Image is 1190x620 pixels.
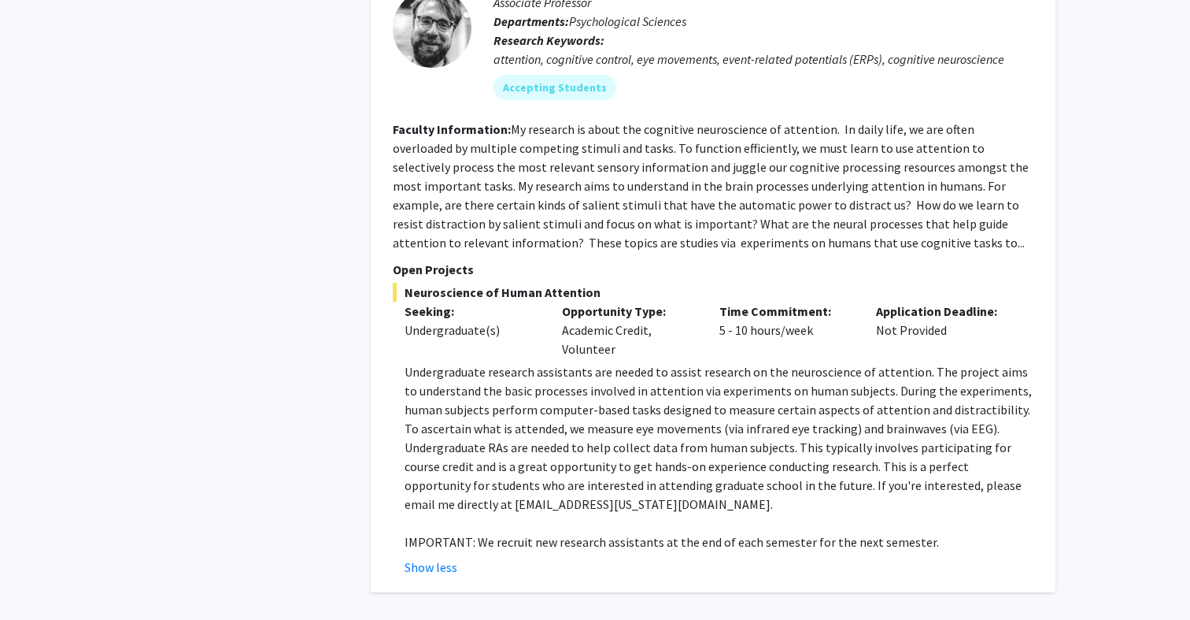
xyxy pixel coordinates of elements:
[719,302,853,321] p: Time Commitment:
[569,13,686,29] span: Psychological Sciences
[393,121,1029,251] fg-read-more: My research is about the cognitive neuroscience of attention. In daily life, we are often overloa...
[393,283,1033,302] span: Neuroscience of Human Attention
[393,260,1033,279] p: Open Projects
[493,75,616,100] mat-chip: Accepting Students
[405,362,1033,514] p: Undergraduate research assistants are needed to assist research on the neuroscience of attention....
[405,558,457,577] button: Show less
[708,302,865,358] div: 5 - 10 hours/week
[393,121,511,137] b: Faculty Information:
[864,302,1022,358] div: Not Provided
[405,302,538,321] p: Seeking:
[12,549,67,608] iframe: Chat
[493,13,569,29] b: Departments:
[562,302,696,321] p: Opportunity Type:
[493,32,604,48] b: Research Keywords:
[550,302,708,358] div: Academic Credit, Volunteer
[405,321,538,340] div: Undergraduate(s)
[493,50,1033,69] div: attention, cognitive control, eye movements, event-related potentials (ERPs), cognitive neuroscience
[876,302,1010,321] p: Application Deadline:
[405,533,1033,551] p: IMPORTANT: We recruit new research assistants at the end of each semester for the next semester.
